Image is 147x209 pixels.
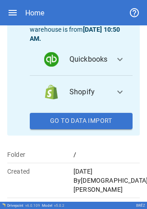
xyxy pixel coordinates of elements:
[7,167,73,176] p: Created
[73,167,140,176] p: [DATE]
[42,204,64,208] div: Model
[25,204,40,208] span: v 6.0.109
[73,150,140,159] p: /
[44,52,59,67] img: data_logo
[115,54,125,65] span: expand_more
[25,9,44,17] div: Home
[2,203,5,207] img: Drivepoint
[7,150,73,159] p: Folder
[30,113,133,129] button: Go To Data Import
[7,204,40,208] div: Drivepoint
[44,85,59,99] img: data_logo
[30,76,133,108] button: data_logoShopify
[115,87,125,97] span: expand_more
[73,176,140,194] p: By [DEMOGRAPHIC_DATA][PERSON_NAME]
[30,26,120,42] b: [DATE] 10:50 AM .
[30,43,133,76] button: data_logoQuickbooks
[136,204,145,208] div: BRĒZ
[69,87,107,97] span: Shopify
[69,54,108,65] span: Quickbooks
[54,204,64,208] span: v 5.0.2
